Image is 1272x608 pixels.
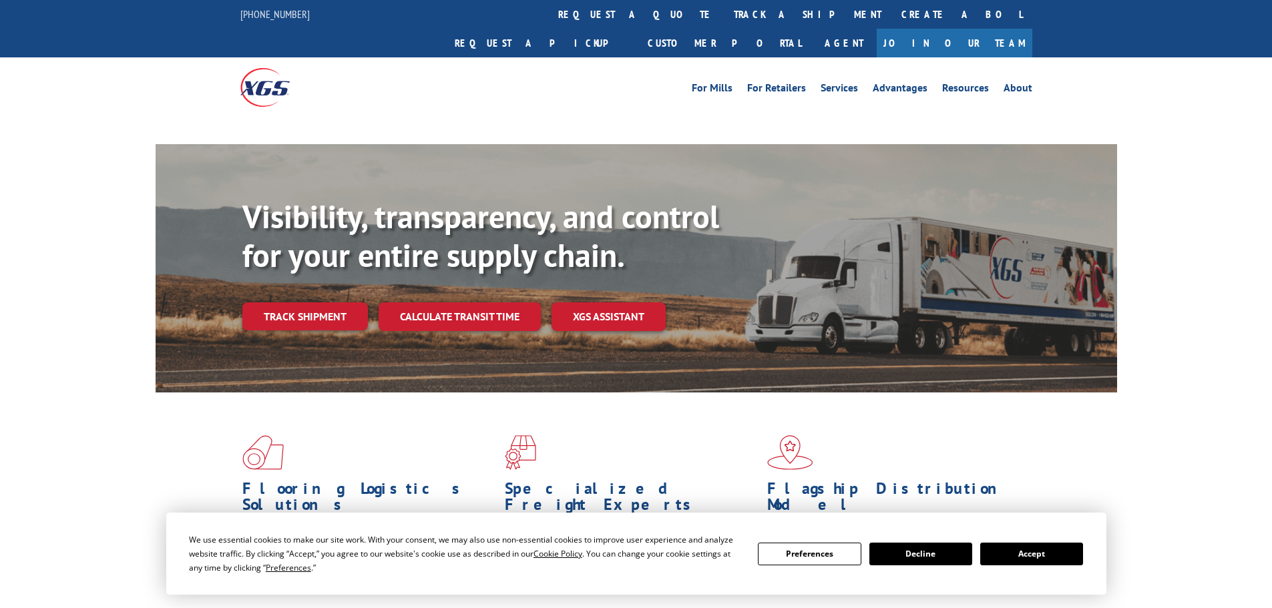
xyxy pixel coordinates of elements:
[552,302,666,331] a: XGS ASSISTANT
[758,543,861,565] button: Preferences
[242,302,368,330] a: Track shipment
[445,29,638,57] a: Request a pickup
[877,29,1032,57] a: Join Our Team
[980,543,1083,565] button: Accept
[767,481,1020,519] h1: Flagship Distribution Model
[1004,83,1032,97] a: About
[767,435,813,470] img: xgs-icon-flagship-distribution-model-red
[534,548,582,559] span: Cookie Policy
[166,513,1106,595] div: Cookie Consent Prompt
[505,435,536,470] img: xgs-icon-focused-on-flooring-red
[505,481,757,519] h1: Specialized Freight Experts
[873,83,927,97] a: Advantages
[869,543,972,565] button: Decline
[379,302,541,331] a: Calculate transit time
[811,29,877,57] a: Agent
[240,7,310,21] a: [PHONE_NUMBER]
[242,435,284,470] img: xgs-icon-total-supply-chain-intelligence-red
[242,481,495,519] h1: Flooring Logistics Solutions
[821,83,858,97] a: Services
[189,533,742,575] div: We use essential cookies to make our site work. With your consent, we may also use non-essential ...
[747,83,806,97] a: For Retailers
[638,29,811,57] a: Customer Portal
[242,196,719,276] b: Visibility, transparency, and control for your entire supply chain.
[692,83,732,97] a: For Mills
[266,562,311,573] span: Preferences
[942,83,989,97] a: Resources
